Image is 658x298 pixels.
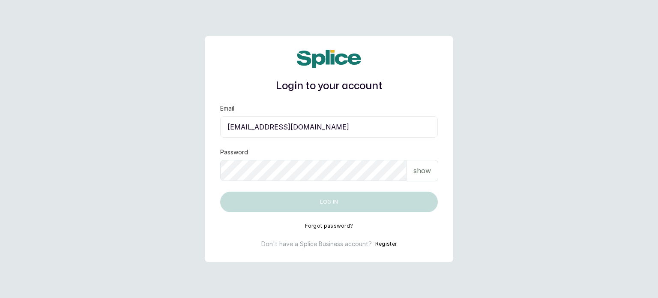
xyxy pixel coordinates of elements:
input: email@acme.com [220,116,438,138]
button: Register [375,240,397,248]
p: show [413,166,431,176]
button: Log in [220,192,438,212]
h1: Login to your account [220,78,438,94]
label: Password [220,148,248,157]
button: Forgot password? [305,223,353,229]
p: Don't have a Splice Business account? [261,240,372,248]
label: Email [220,104,234,113]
